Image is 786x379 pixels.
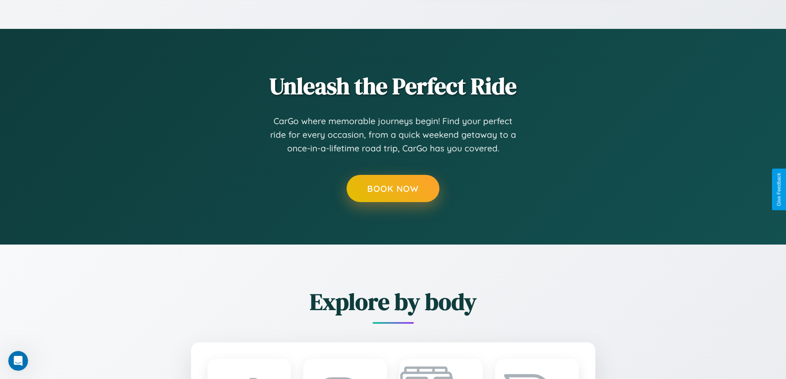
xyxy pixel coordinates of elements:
[269,114,517,155] p: CarGo where memorable journeys begin! Find your perfect ride for every occasion, from a quick wee...
[347,175,439,202] button: Book Now
[146,286,641,318] h2: Explore by body
[146,70,641,102] h2: Unleash the Perfect Ride
[776,173,782,206] div: Give Feedback
[8,351,28,371] iframe: Intercom live chat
